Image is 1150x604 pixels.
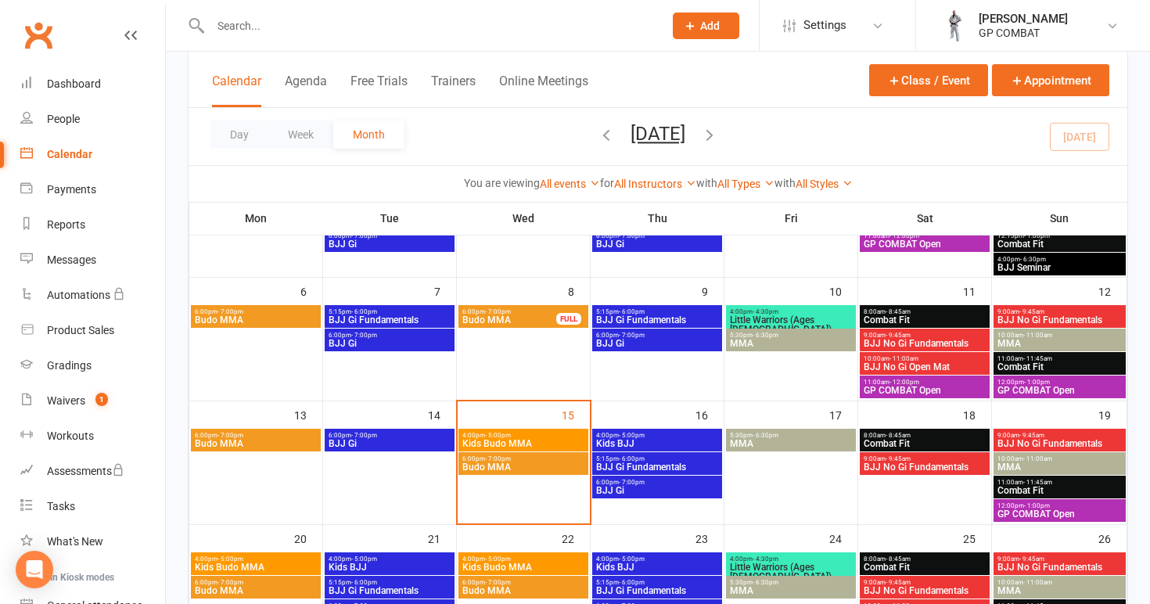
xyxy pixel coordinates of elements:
span: BJJ Gi [328,339,451,348]
button: Class / Event [869,64,988,96]
span: BJJ No Gi Fundamentals [863,339,986,348]
span: Budo MMA [194,439,318,448]
span: GP COMBAT Open [863,239,986,249]
span: - 7:00pm [619,232,645,239]
button: Calendar [212,74,261,107]
a: What's New [20,524,165,559]
span: 9:00am [863,455,986,462]
span: 9:00am [997,555,1123,563]
button: Trainers [431,74,476,107]
span: - 6:30pm [753,432,778,439]
span: 9:00am [997,308,1123,315]
span: Budo MMA [462,315,557,325]
span: - 6:00pm [619,455,645,462]
span: - 7:00pm [217,308,243,315]
span: Kids BJJ [595,439,719,448]
span: - 7:00pm [351,232,377,239]
div: Dashboard [47,77,101,90]
span: BJJ Seminar [997,263,1123,272]
span: Budo MMA [462,586,585,595]
span: - 7:00pm [485,308,511,315]
div: What's New [47,535,103,548]
span: 5:30pm [729,332,853,339]
a: All events [540,178,600,190]
span: 6:00pm [595,479,719,486]
div: Workouts [47,430,94,442]
div: 26 [1098,525,1127,551]
span: 5:15pm [595,579,719,586]
span: - 7:00pm [351,332,377,339]
span: - 7:00pm [619,479,645,486]
span: BJJ Gi Fundamentals [328,586,451,595]
span: 12:00pm [997,379,1123,386]
span: - 6:00pm [619,308,645,315]
div: FULL [556,313,581,325]
span: 6:00pm [462,308,557,315]
a: All Instructors [614,178,696,190]
a: All Styles [796,178,853,190]
span: - 5:00pm [485,555,511,563]
div: 23 [695,525,724,551]
span: 4:00pm [595,555,719,563]
span: 8:00am [863,555,986,563]
span: 6:00pm [595,232,719,239]
button: Agenda [285,74,327,107]
span: Kids BJJ [328,563,451,572]
span: - 9:45am [1019,432,1044,439]
strong: with [696,177,717,189]
span: 6:00pm [194,308,318,315]
a: Payments [20,172,165,207]
span: 11:00am [997,355,1123,362]
div: Gradings [47,359,92,372]
span: - 1:00pm [1024,379,1050,386]
span: Budo MMA [194,586,318,595]
span: - 11:45am [1023,355,1052,362]
span: - 6:00pm [351,579,377,586]
div: 8 [568,278,590,304]
span: 10:00am [997,332,1123,339]
div: 7 [434,278,456,304]
button: Week [268,120,333,149]
input: Search... [206,15,652,37]
span: BJJ Gi Fundamentals [595,586,719,595]
a: Reports [20,207,165,243]
span: 8:00am [863,432,986,439]
span: 4:00pm [328,555,451,563]
div: Messages [47,253,96,266]
div: 20 [294,525,322,551]
th: Wed [457,202,591,235]
div: 18 [963,401,991,427]
span: BJJ Gi [595,239,719,249]
a: Clubworx [19,16,58,55]
div: Payments [47,183,96,196]
span: - 4:30pm [753,555,778,563]
span: 8:00am [863,308,986,315]
span: Little Warriors (Ages [DEMOGRAPHIC_DATA]) [729,563,853,581]
span: 9:00am [863,579,986,586]
a: Messages [20,243,165,278]
span: BJJ No Gi Fundamentals [997,315,1123,325]
span: BJJ Gi [328,239,451,249]
span: Little Warriors (Ages [DEMOGRAPHIC_DATA]) [729,315,853,334]
span: 12:00pm [997,502,1123,509]
span: 5:30pm [729,432,853,439]
span: 9:00am [863,332,986,339]
span: 4:00pm [729,555,853,563]
span: 1 [95,393,108,406]
span: BJJ No Gi Fundamentals [863,462,986,472]
span: 9:00am [997,432,1123,439]
div: 24 [829,525,857,551]
div: 12 [1098,278,1127,304]
span: - 8:45am [886,555,911,563]
a: Workouts [20,419,165,454]
span: MMA [729,586,853,595]
span: - 7:00pm [619,332,645,339]
div: 11 [963,278,991,304]
span: Combat Fit [863,315,986,325]
span: 4:00pm [595,432,719,439]
span: - 11:45am [1023,479,1052,486]
span: BJJ Gi Fundamentals [328,315,451,325]
a: All Types [717,178,774,190]
span: Settings [803,8,846,43]
span: Kids Budo MMA [462,563,585,572]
